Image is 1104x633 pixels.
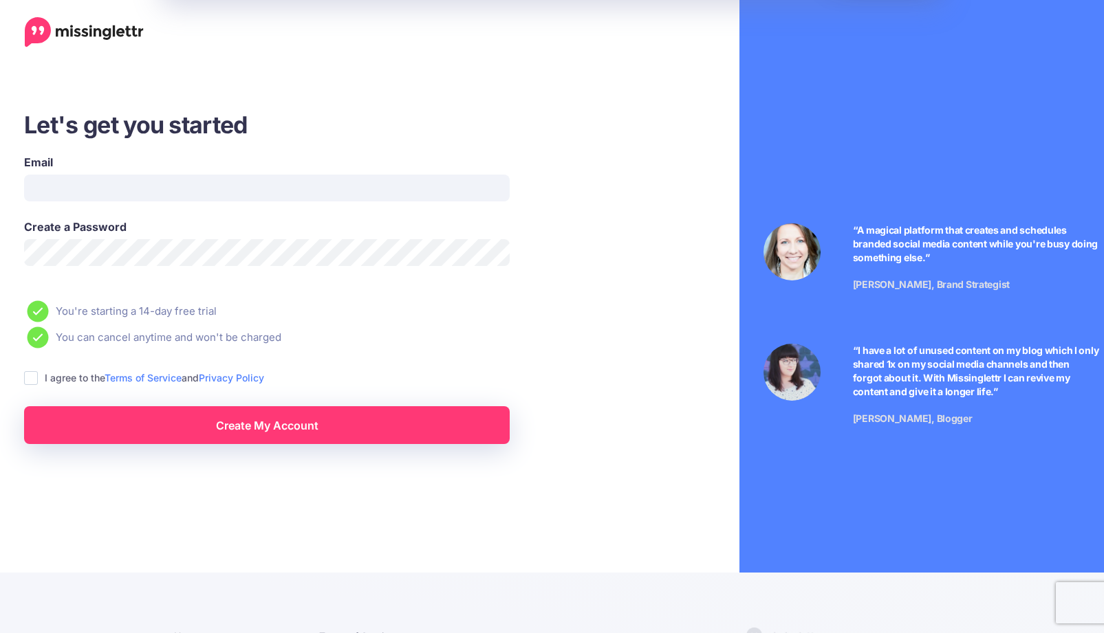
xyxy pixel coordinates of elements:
[24,109,611,140] h3: Let's get you started
[853,344,1100,399] p: “I have a lot of unused content on my blog which I only shared 1x on my social media channels and...
[105,372,182,384] a: Terms of Service
[45,370,264,386] label: I agree to the and
[24,154,510,170] label: Email
[853,223,1100,265] p: “A magical platform that creates and schedules branded social media content while you're busy doi...
[24,219,510,235] label: Create a Password
[24,300,611,322] li: You're starting a 14-day free trial
[25,17,144,47] a: Home
[764,344,821,401] img: Testimonial by Jeniffer Kosche
[24,406,510,444] a: Create My Account
[199,372,264,384] a: Privacy Policy
[853,412,973,424] span: [PERSON_NAME], Blogger
[853,278,1010,290] span: [PERSON_NAME], Brand Strategist
[24,326,611,348] li: You can cancel anytime and won't be charged
[764,223,821,280] img: Testimonial by Laura Stanik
